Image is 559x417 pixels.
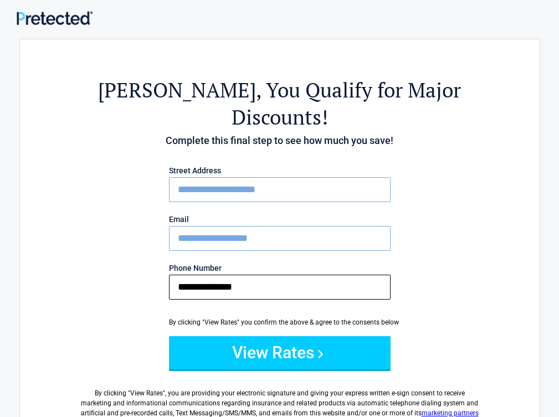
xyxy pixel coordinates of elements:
label: Email [169,215,391,223]
label: Phone Number [169,264,391,272]
span: View Rates [130,389,163,397]
span: [PERSON_NAME] [98,76,256,104]
img: Main Logo [17,11,93,25]
label: Street Address [169,167,391,174]
button: View Rates [169,336,391,369]
h4: Complete this final step to see how much you save! [81,133,479,148]
div: By clicking "View Rates" you confirm the above & agree to the consents below [169,317,391,327]
h2: , You Qualify for Major Discounts! [81,76,479,131]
